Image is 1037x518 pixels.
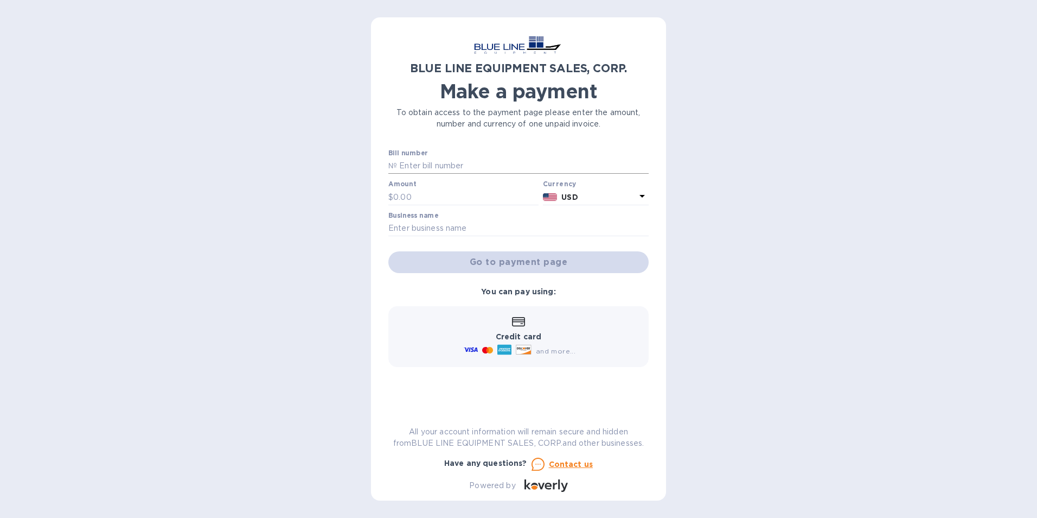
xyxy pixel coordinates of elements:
[397,158,649,174] input: Enter bill number
[549,460,593,469] u: Contact us
[561,193,578,201] b: USD
[496,332,541,341] b: Credit card
[388,160,397,172] p: №
[388,192,393,203] p: $
[536,347,575,355] span: and more...
[410,61,627,75] b: BLUE LINE EQUIPMENT SALES, CORP.
[388,150,427,156] label: Bill number
[444,459,527,468] b: Have any questions?
[393,189,539,205] input: 0.00
[481,287,555,296] b: You can pay using:
[388,80,649,103] h1: Make a payment
[388,220,649,237] input: Enter business name
[543,180,577,188] b: Currency
[469,480,515,491] p: Powered by
[543,193,558,201] img: USD
[388,426,649,449] p: All your account information will remain secure and hidden from BLUE LINE EQUIPMENT SALES, CORP. ...
[388,107,649,130] p: To obtain access to the payment page please enter the amount, number and currency of one unpaid i...
[388,181,416,188] label: Amount
[388,212,438,219] label: Business name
